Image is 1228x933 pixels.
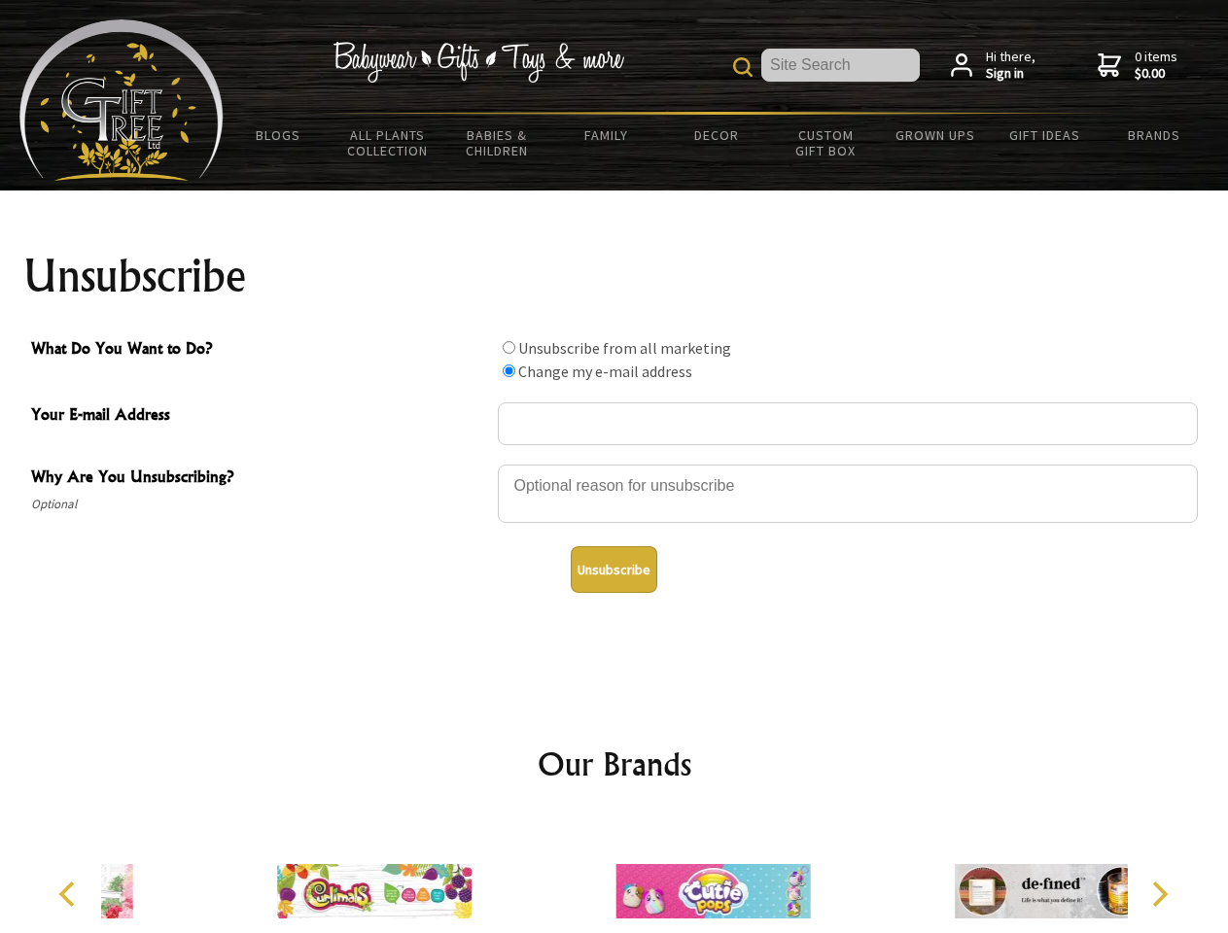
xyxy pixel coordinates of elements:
[498,465,1198,523] textarea: Why Are You Unsubscribing?
[1100,115,1210,155] a: Brands
[19,19,224,181] img: Babyware - Gifts - Toys and more...
[39,741,1190,787] h2: Our Brands
[498,402,1198,445] input: Your E-mail Address
[23,253,1206,299] h1: Unsubscribe
[552,115,662,155] a: Family
[503,341,515,354] input: What Do You Want to Do?
[31,402,488,431] span: Your E-mail Address
[571,546,657,593] button: Unsubscribe
[1098,49,1177,83] a: 0 items$0.00
[986,65,1035,83] strong: Sign in
[733,57,753,77] img: product search
[880,115,990,155] a: Grown Ups
[333,115,443,171] a: All Plants Collection
[31,493,488,516] span: Optional
[224,115,333,155] a: BLOGS
[986,49,1035,83] span: Hi there,
[31,465,488,493] span: Why Are You Unsubscribing?
[661,115,771,155] a: Decor
[951,49,1035,83] a: Hi there,Sign in
[503,364,515,377] input: What Do You Want to Do?
[990,115,1100,155] a: Gift Ideas
[442,115,552,171] a: Babies & Children
[771,115,881,171] a: Custom Gift Box
[49,873,91,916] button: Previous
[518,362,692,381] label: Change my e-mail address
[761,49,920,82] input: Site Search
[518,338,731,358] label: Unsubscribe from all marketing
[1138,873,1180,916] button: Next
[1135,65,1177,83] strong: $0.00
[333,42,624,83] img: Babywear - Gifts - Toys & more
[1135,48,1177,83] span: 0 items
[31,336,488,364] span: What Do You Want to Do?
